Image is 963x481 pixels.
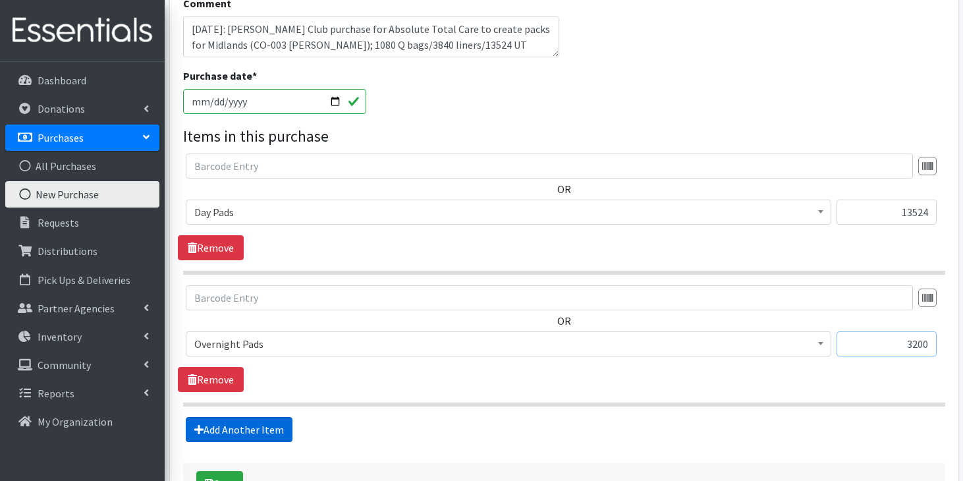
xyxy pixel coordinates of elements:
p: Inventory [38,330,82,343]
p: Distributions [38,244,97,258]
label: OR [557,181,571,197]
input: Quantity [837,200,937,225]
a: My Organization [5,409,159,435]
p: Dashboard [38,74,86,87]
p: Pick Ups & Deliveries [38,273,130,287]
a: Add Another Item [186,417,292,442]
a: Pick Ups & Deliveries [5,267,159,293]
a: Purchases [5,125,159,151]
a: Requests [5,210,159,236]
span: Overnight Pads [186,331,831,356]
a: Dashboard [5,67,159,94]
a: Distributions [5,238,159,264]
label: OR [557,313,571,329]
a: Remove [178,235,244,260]
img: HumanEssentials [5,9,159,53]
p: Reports [38,387,74,400]
p: My Organization [38,415,113,428]
input: Barcode Entry [186,285,913,310]
abbr: required [252,69,257,82]
p: Donations [38,102,85,115]
a: Remove [178,367,244,392]
a: New Purchase [5,181,159,208]
a: Inventory [5,324,159,350]
a: All Purchases [5,153,159,179]
p: Partner Agencies [38,302,115,315]
legend: Items in this purchase [183,125,945,148]
a: Donations [5,96,159,122]
a: Reports [5,380,159,407]
a: Partner Agencies [5,295,159,322]
p: Community [38,358,91,372]
input: Barcode Entry [186,154,913,179]
span: Day Pads [186,200,831,225]
a: Community [5,352,159,378]
p: Requests [38,216,79,229]
label: Purchase date [183,68,257,84]
span: Day Pads [194,203,823,221]
span: Overnight Pads [194,335,823,353]
p: Purchases [38,131,84,144]
input: Quantity [837,331,937,356]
